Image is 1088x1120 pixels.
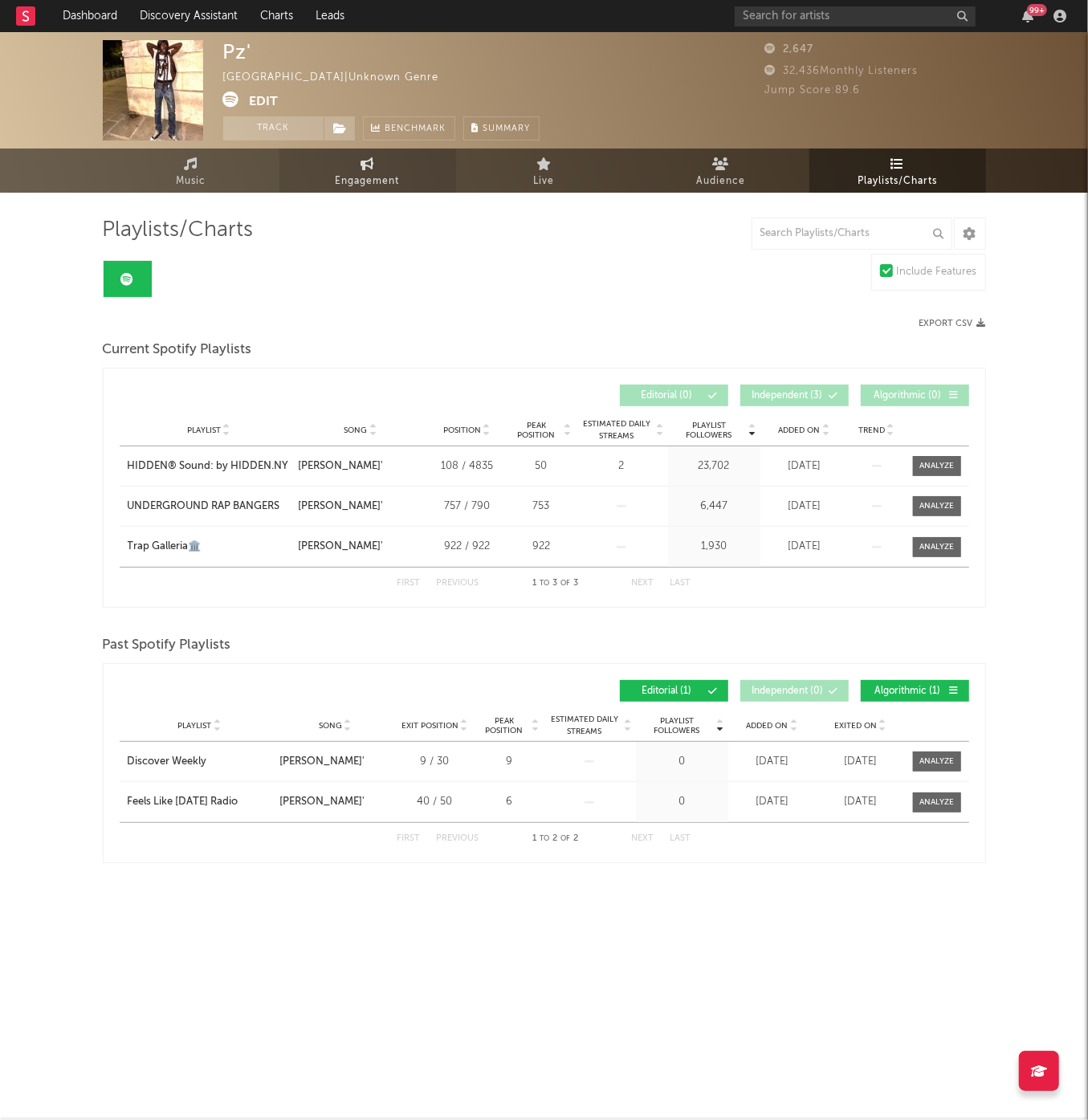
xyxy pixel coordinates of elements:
[640,754,724,770] div: 0
[764,499,845,515] div: [DATE]
[858,172,937,191] span: Playlists/Charts
[128,539,202,555] div: Trap Galleria🏛️
[548,714,622,738] span: Estimated Daily Streams
[511,499,572,515] div: 753
[128,754,207,770] div: Discover Weekly
[298,499,383,515] div: [PERSON_NAME]'
[1022,10,1033,22] button: 99+
[740,680,849,702] button: Independent(0)
[443,426,481,435] span: Position
[279,754,365,770] div: [PERSON_NAME]'
[735,6,976,26] input: Search for artists
[511,421,562,440] span: Peak Position
[858,426,885,435] span: Trend
[633,149,809,193] a: Audience
[534,172,555,191] span: Live
[176,172,206,191] span: Music
[672,499,756,515] div: 6,447
[511,829,600,849] div: 1 2 2
[834,721,877,731] span: Exited On
[279,794,365,810] div: [PERSON_NAME]'
[431,539,503,555] div: 922 / 922
[431,499,503,515] div: 757 / 790
[437,834,479,843] button: Previous
[479,794,540,810] div: 6
[177,721,211,731] span: Playlist
[632,579,654,588] button: Next
[363,116,455,141] a: Benchmark
[223,68,458,88] div: [GEOGRAPHIC_DATA] | Unknown Genre
[187,426,221,435] span: Playlist
[871,391,945,401] span: Algorithmic ( 0 )
[128,754,272,770] a: Discover Weekly
[399,794,471,810] div: 40 / 50
[630,686,704,696] span: Editorial ( 1 )
[401,721,458,731] span: Exit Position
[456,149,633,193] a: Live
[223,116,324,141] button: Track
[640,794,724,810] div: 0
[397,834,421,843] button: First
[672,458,756,474] div: 23,702
[732,794,813,810] div: [DATE]
[765,44,814,55] span: 2,647
[747,721,788,731] span: Added On
[540,580,549,587] span: to
[670,834,691,843] button: Last
[919,319,986,328] button: Export CSV
[764,458,845,474] div: [DATE]
[751,391,825,401] span: Independent ( 3 )
[250,92,279,112] button: Edit
[437,579,479,588] button: Previous
[1027,4,1047,16] div: 99 +
[821,794,901,810] div: [DATE]
[511,539,572,555] div: 922
[740,385,849,406] button: Independent(3)
[672,539,756,555] div: 1,930
[223,40,252,63] div: Pz'
[752,218,952,250] input: Search Playlists/Charts
[103,221,254,240] span: Playlists/Charts
[336,172,400,191] span: Engagement
[672,421,747,440] span: Playlist Followers
[344,426,367,435] span: Song
[128,499,280,515] div: UNDERGROUND RAP BANGERS
[511,574,600,593] div: 1 3 3
[696,172,745,191] span: Audience
[298,458,383,474] div: [PERSON_NAME]'
[399,754,471,770] div: 9 / 30
[580,458,664,474] div: 2
[580,418,654,442] span: Estimated Daily Streams
[779,426,821,435] span: Added On
[630,391,704,401] span: Editorial ( 0 )
[640,716,715,735] span: Playlist Followers
[751,686,825,696] span: Independent ( 0 )
[765,66,919,76] span: 32,436 Monthly Listeners
[620,680,728,702] button: Editorial(1)
[397,579,421,588] button: First
[103,340,252,360] span: Current Spotify Playlists
[103,636,231,655] span: Past Spotify Playlists
[319,721,342,731] span: Song
[861,385,969,406] button: Algorithmic(0)
[809,149,986,193] a: Playlists/Charts
[560,835,570,842] span: of
[765,85,861,96] span: Jump Score: 89.6
[431,458,503,474] div: 108 / 4835
[298,539,383,555] div: [PERSON_NAME]'
[897,263,977,282] div: Include Features
[620,385,728,406] button: Editorial(0)
[670,579,691,588] button: Last
[128,458,289,474] div: HIDDEN® Sound: by HIDDEN.NY
[128,794,272,810] a: Feels Like [DATE] Radio
[732,754,813,770] div: [DATE]
[764,539,845,555] div: [DATE]
[103,149,279,193] a: Music
[128,794,238,810] div: Feels Like [DATE] Radio
[479,716,530,735] span: Peak Position
[463,116,540,141] button: Summary
[279,149,456,193] a: Engagement
[511,458,572,474] div: 50
[871,686,945,696] span: Algorithmic ( 1 )
[483,124,531,133] span: Summary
